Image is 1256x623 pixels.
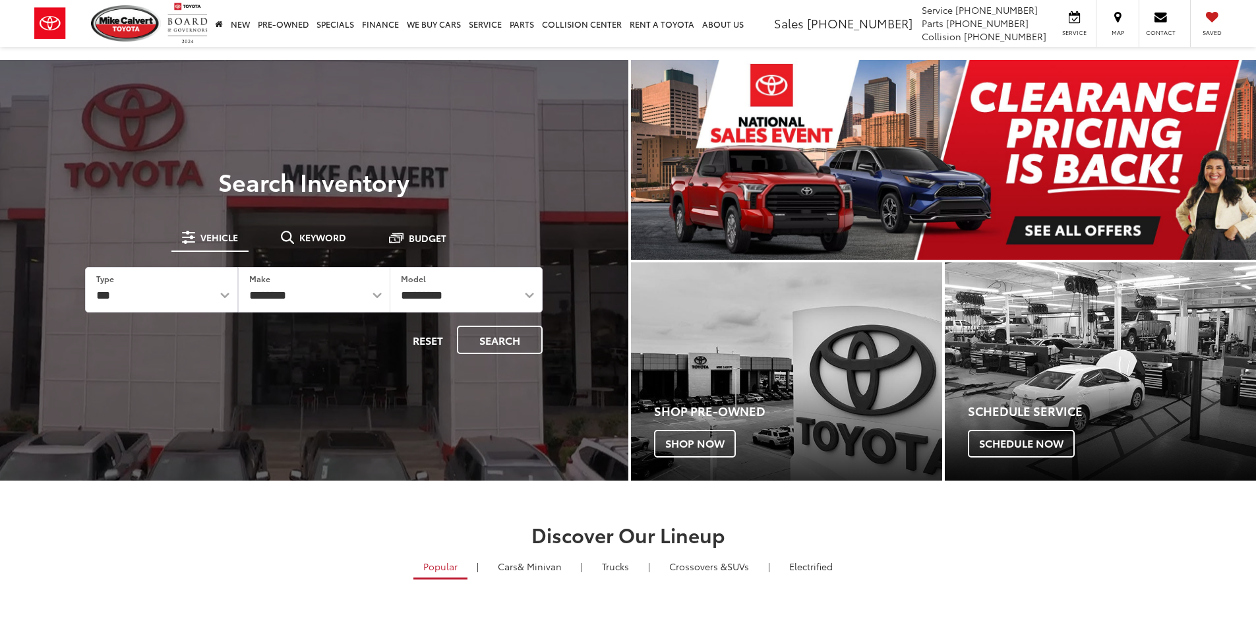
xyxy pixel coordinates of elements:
[488,555,572,578] a: Cars
[518,560,562,573] span: & Minivan
[654,405,942,418] h4: Shop Pre-Owned
[964,30,1046,43] span: [PHONE_NUMBER]
[945,262,1256,481] a: Schedule Service Schedule Now
[592,555,639,578] a: Trucks
[473,560,482,573] li: |
[968,405,1256,418] h4: Schedule Service
[774,15,804,32] span: Sales
[807,15,912,32] span: [PHONE_NUMBER]
[299,233,346,242] span: Keyword
[922,3,953,16] span: Service
[765,560,773,573] li: |
[1146,28,1176,37] span: Contact
[1197,28,1226,37] span: Saved
[631,262,942,481] a: Shop Pre-Owned Shop Now
[1103,28,1132,37] span: Map
[645,560,653,573] li: |
[409,233,446,243] span: Budget
[946,16,1029,30] span: [PHONE_NUMBER]
[164,523,1093,545] h2: Discover Our Lineup
[578,560,586,573] li: |
[659,555,759,578] a: SUVs
[654,430,736,458] span: Shop Now
[968,430,1075,458] span: Schedule Now
[457,326,543,354] button: Search
[91,5,161,42] img: Mike Calvert Toyota
[955,3,1038,16] span: [PHONE_NUMBER]
[55,168,573,194] h3: Search Inventory
[1060,28,1089,37] span: Service
[200,233,238,242] span: Vehicle
[922,16,943,30] span: Parts
[945,262,1256,481] div: Toyota
[401,273,426,284] label: Model
[96,273,114,284] label: Type
[669,560,727,573] span: Crossovers &
[413,555,467,579] a: Popular
[922,30,961,43] span: Collision
[402,326,454,354] button: Reset
[631,262,942,481] div: Toyota
[779,555,843,578] a: Electrified
[249,273,270,284] label: Make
